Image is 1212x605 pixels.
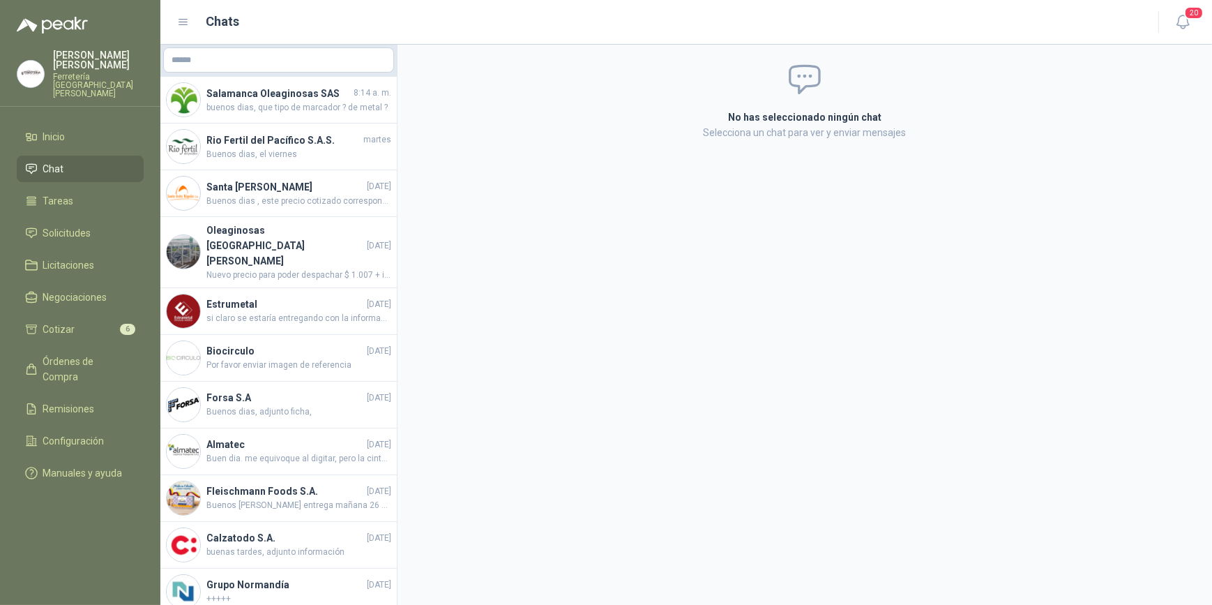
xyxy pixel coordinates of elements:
a: Company LogoCalzatodo S.A.[DATE]buenas tardes, adjunto información [160,522,397,569]
span: Manuales y ayuda [43,465,123,481]
p: [PERSON_NAME] [PERSON_NAME] [53,50,144,70]
span: [DATE] [367,345,391,358]
h4: Forsa S.A [206,390,364,405]
a: Company LogoAlmatec[DATE]Buen dia. me equivoque al digitar, pero la cinta es de 500 mts, el preci... [160,428,397,475]
a: Company LogoForsa S.A[DATE]Buenos dias, adjunto ficha, [160,382,397,428]
span: Tareas [43,193,74,209]
h1: Chats [206,12,240,31]
a: Órdenes de Compra [17,348,144,390]
button: 20 [1170,10,1195,35]
span: Por favor enviar imagen de referencia [206,359,391,372]
span: Buenos dias, el viernes [206,148,391,161]
img: Company Logo [167,528,200,562]
span: Negociaciones [43,290,107,305]
h2: No has seleccionado ningún chat [561,110,1048,125]
span: Buenos [PERSON_NAME] entrega mañana 26 de junio [206,499,391,512]
span: 8:14 a. m. [354,87,391,100]
p: Ferretería [GEOGRAPHIC_DATA][PERSON_NAME] [53,73,144,98]
span: [DATE] [367,532,391,545]
span: Buenos dias , este precio cotizado corresponde a promocion de Julio , ya en agosto el precio es d... [206,195,391,208]
a: Negociaciones [17,284,144,311]
a: Company LogoEstrumetal[DATE]si claro se estaría entregando con la información requerida pero seri... [160,288,397,335]
span: si claro se estaría entregando con la información requerida pero seria por un monto mínimo de des... [206,312,391,325]
img: Company Logo [167,388,200,421]
a: Company LogoFleischmann Foods S.A.[DATE]Buenos [PERSON_NAME] entrega mañana 26 de junio [160,475,397,522]
img: Company Logo [167,177,200,210]
a: Remisiones [17,396,144,422]
h4: Grupo Normandía [206,577,364,592]
img: Company Logo [167,83,200,117]
span: [DATE] [367,578,391,592]
span: Solicitudes [43,225,91,241]
span: Chat [43,161,64,177]
span: Cotizar [43,322,75,337]
span: Configuración [43,433,105,449]
h4: Fleischmann Foods S.A. [206,484,364,499]
span: [DATE] [367,438,391,451]
span: [DATE] [367,298,391,311]
h4: Rio Fertil del Pacífico S.A.S. [206,133,361,148]
img: Company Logo [167,341,200,375]
span: Inicio [43,129,66,144]
span: Buenos dias, adjunto ficha, [206,405,391,419]
span: Órdenes de Compra [43,354,130,384]
a: Solicitudes [17,220,144,246]
h4: Santa [PERSON_NAME] [206,179,364,195]
img: Company Logo [167,435,200,468]
img: Company Logo [167,481,200,515]
span: [DATE] [367,239,391,253]
img: Company Logo [17,61,44,87]
img: Company Logo [167,130,200,163]
h4: Salamanca Oleaginosas SAS [206,86,351,101]
img: Logo peakr [17,17,88,33]
a: Manuales y ayuda [17,460,144,486]
span: 20 [1184,6,1204,20]
a: Configuración [17,428,144,454]
a: Licitaciones [17,252,144,278]
span: Remisiones [43,401,95,417]
a: Tareas [17,188,144,214]
span: buenos dias, que tipo de marcador ? de metal ? [206,101,391,114]
a: Cotizar6 [17,316,144,343]
span: [DATE] [367,180,391,193]
span: Buen dia. me equivoque al digitar, pero la cinta es de 500 mts, el precio esta tal como me lo die... [206,452,391,465]
span: martes [363,133,391,147]
span: Licitaciones [43,257,95,273]
h4: Biocirculo [206,343,364,359]
img: Company Logo [167,235,200,269]
a: Company LogoRio Fertil del Pacífico S.A.S.martesBuenos dias, el viernes [160,124,397,170]
span: buenas tardes, adjunto información [206,546,391,559]
span: [DATE] [367,391,391,405]
span: 6 [120,324,135,335]
h4: Oleaginosas [GEOGRAPHIC_DATA][PERSON_NAME] [206,223,364,269]
a: Company LogoSanta [PERSON_NAME][DATE]Buenos dias , este precio cotizado corresponde a promocion d... [160,170,397,217]
a: Company LogoBiocirculo[DATE]Por favor enviar imagen de referencia [160,335,397,382]
img: Company Logo [167,294,200,328]
a: Company LogoSalamanca Oleaginosas SAS8:14 a. m.buenos dias, que tipo de marcador ? de metal ? [160,77,397,124]
a: Chat [17,156,144,182]
h4: Estrumetal [206,297,364,312]
h4: Calzatodo S.A. [206,530,364,546]
a: Inicio [17,124,144,150]
a: Company LogoOleaginosas [GEOGRAPHIC_DATA][PERSON_NAME][DATE]Nuevo precio para poder despachar $ 1... [160,217,397,288]
h4: Almatec [206,437,364,452]
span: [DATE] [367,485,391,498]
p: Selecciona un chat para ver y enviar mensajes [561,125,1048,140]
span: Nuevo precio para poder despachar $ 1.007 + iva favor modificar la orden [206,269,391,282]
